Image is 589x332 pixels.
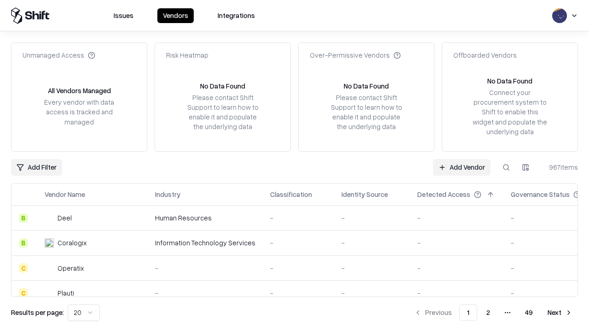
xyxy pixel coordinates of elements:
div: Deel [58,213,72,223]
div: - [341,263,403,273]
div: - [270,288,327,298]
img: Operatix [45,263,54,273]
div: - [270,238,327,248]
button: Vendors [157,8,194,23]
div: - [341,213,403,223]
div: Vendor Name [45,190,85,199]
button: 1 [459,304,477,321]
div: No Data Found [200,81,245,91]
div: Connect your procurement system to Shift to enable this widget and populate the underlying data [472,88,548,136]
button: Next [542,304,578,321]
div: Operatix [58,263,84,273]
div: Please contact Shift Support to learn how to enable it and populate the underlying data [328,93,404,132]
div: - [417,288,496,298]
div: - [270,213,327,223]
div: Offboarded Vendors [453,50,517,60]
div: Over-Permissive Vendors [310,50,401,60]
div: C [19,288,28,297]
button: Integrations [212,8,260,23]
a: Add Vendor [433,159,491,176]
div: - [155,263,255,273]
div: No Data Found [487,76,532,86]
button: 49 [518,304,540,321]
button: Issues [108,8,139,23]
div: No Data Found [344,81,389,91]
img: Coralogix [45,238,54,248]
div: - [417,263,496,273]
div: Detected Access [417,190,470,199]
div: Human Resources [155,213,255,223]
div: Identity Source [341,190,388,199]
div: Unmanaged Access [23,50,95,60]
div: Coralogix [58,238,87,248]
div: Plauti [58,288,74,298]
div: All Vendors Managed [48,86,111,95]
div: B [19,213,28,223]
button: Add Filter [11,159,62,176]
div: Risk Heatmap [166,50,208,60]
div: 967 items [541,162,578,172]
div: Classification [270,190,312,199]
div: - [417,213,496,223]
div: B [19,238,28,248]
div: - [341,288,403,298]
nav: pagination [409,304,578,321]
button: 2 [479,304,497,321]
img: Plauti [45,288,54,297]
div: Industry [155,190,180,199]
div: Governance Status [511,190,570,199]
div: - [270,263,327,273]
div: C [19,263,28,273]
img: Deel [45,213,54,223]
div: - [341,238,403,248]
div: Every vendor with data access is tracked and managed [41,97,117,126]
p: Results per page: [11,308,64,317]
div: - [155,288,255,298]
div: Please contact Shift Support to learn how to enable it and populate the underlying data [185,93,261,132]
div: Information Technology Services [155,238,255,248]
div: - [417,238,496,248]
